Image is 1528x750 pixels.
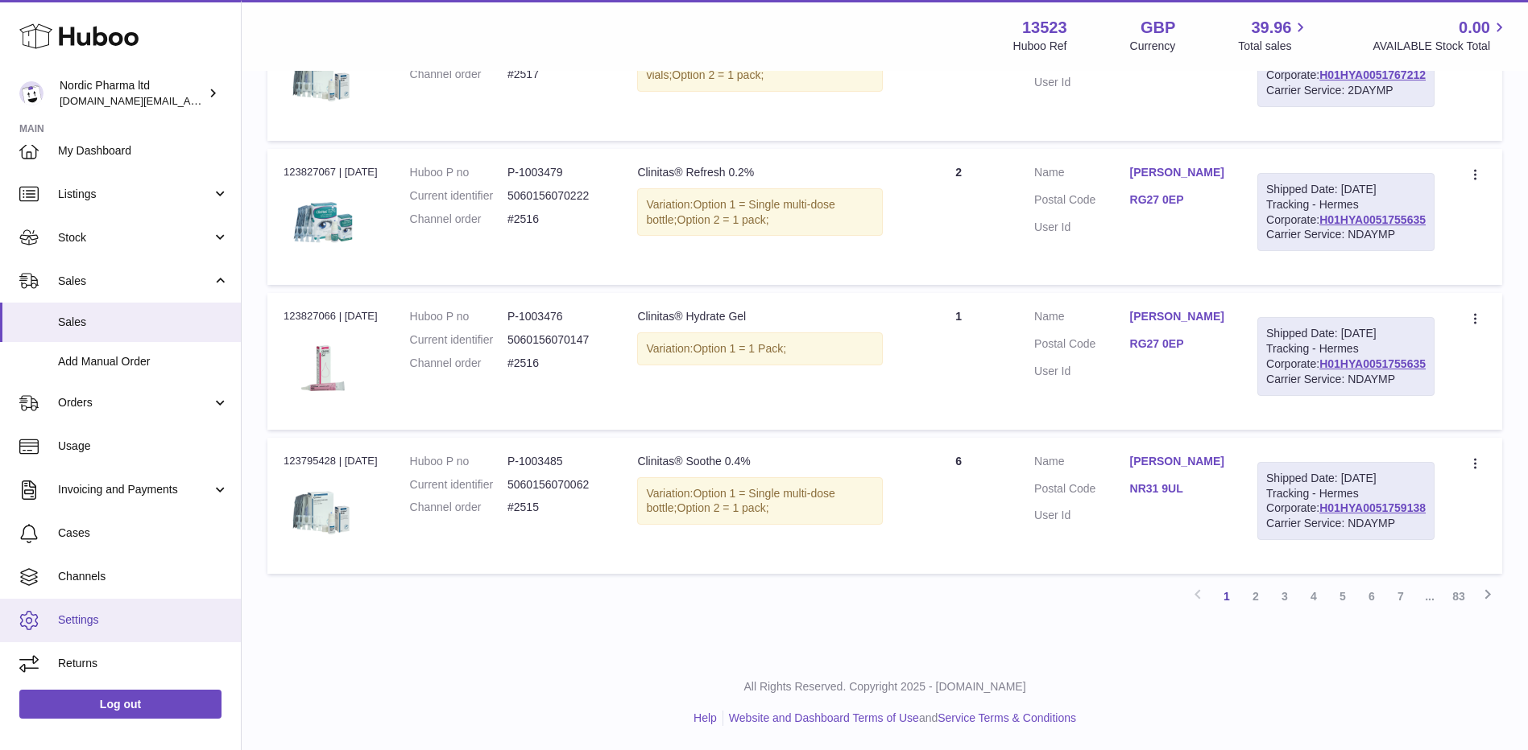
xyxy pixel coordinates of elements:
[1357,582,1386,611] a: 6
[637,332,883,365] div: Variation:
[1251,17,1291,39] span: 39.96
[1373,17,1509,54] a: 0.00 AVAILABLE Stock Total
[899,4,1018,140] td: 3
[1266,227,1426,242] div: Carrier Service: NDAYMP
[410,165,507,180] dt: Huboo P no
[1238,39,1310,54] span: Total sales
[58,439,229,454] span: Usage
[1328,582,1357,611] a: 5
[58,274,212,289] span: Sales
[637,188,883,237] div: Variation:
[410,67,507,82] dt: Channel order
[899,293,1018,429] td: 1
[1130,39,1176,54] div: Currency
[1386,582,1415,611] a: 7
[284,165,378,179] div: 123827067 | [DATE]
[1022,17,1067,39] strong: 13523
[1319,68,1426,81] a: H01HYA0051767212
[410,454,507,469] dt: Huboo P no
[694,711,717,724] a: Help
[58,354,229,369] span: Add Manual Order
[58,230,212,245] span: Stock
[1266,182,1426,197] div: Shipped Date: [DATE]
[672,68,764,81] span: Option 2 = 1 pack;
[410,212,507,227] dt: Channel order
[1238,17,1310,54] a: 39.96 Total sales
[19,690,222,719] a: Log out
[1270,582,1299,611] a: 3
[507,500,605,515] dd: #2515
[507,309,605,324] dd: P-1003476
[410,309,507,324] dt: Huboo P no
[60,94,321,107] span: [DOMAIN_NAME][EMAIL_ADDRESS][DOMAIN_NAME]
[693,342,786,355] span: Option 1 = 1 Pack;
[507,477,605,492] dd: 5060156070062
[410,332,507,348] dt: Current identifier
[410,500,507,515] dt: Channel order
[1257,317,1435,396] div: Tracking - Hermes Corporate:
[410,356,507,371] dt: Channel order
[284,40,364,121] img: 2_6c148ce2-9555-4dcb-a520-678b12be0df6.png
[646,487,834,515] span: Option 1 = Single multi-dose bottle;
[1241,582,1270,611] a: 2
[1034,336,1129,356] dt: Postal Code
[284,309,378,323] div: 123827066 | [DATE]
[637,309,883,324] div: Clinitas® Hydrate Gel
[938,711,1076,724] a: Service Terms & Conditions
[637,454,883,469] div: Clinitas® Soothe 0.4%
[255,679,1515,694] p: All Rights Reserved. Copyright 2025 - [DOMAIN_NAME]
[1299,582,1328,611] a: 4
[58,315,229,330] span: Sales
[284,329,364,410] img: 1_f13aeef1-7825-42c4-bd96-546fc26b9c19.png
[1319,501,1426,514] a: H01HYA0051759138
[507,165,605,180] dd: P-1003479
[507,212,605,227] dd: #2516
[1034,481,1129,501] dt: Postal Code
[1212,582,1241,611] a: 1
[1034,165,1129,184] dt: Name
[284,184,364,265] img: 3_8572f3d3-b857-4dd9-bb2d-50b370ffe630.png
[1319,357,1426,370] a: H01HYA0051755635
[58,612,229,628] span: Settings
[19,81,43,105] img: accounts.uk@nordicpharma.com
[507,332,605,348] dd: 5060156070147
[58,143,229,159] span: My Dashboard
[723,711,1076,726] li: and
[58,482,212,497] span: Invoicing and Payments
[507,356,605,371] dd: #2516
[507,454,605,469] dd: P-1003485
[1034,364,1129,379] dt: User Id
[1034,508,1129,523] dt: User Id
[1266,372,1426,387] div: Carrier Service: NDAYMP
[1444,582,1473,611] a: 83
[1130,309,1225,324] a: [PERSON_NAME]
[1034,309,1129,328] dt: Name
[1034,192,1129,212] dt: Postal Code
[729,711,919,724] a: Website and Dashboard Terms of Use
[1415,582,1444,611] span: ...
[677,501,769,514] span: Option 2 = 1 pack;
[58,395,212,410] span: Orders
[1257,462,1435,541] div: Tracking - Hermes Corporate:
[1459,17,1490,39] span: 0.00
[899,149,1018,285] td: 2
[284,473,364,554] img: 2_6c148ce2-9555-4dcb-a520-678b12be0df6.png
[58,656,229,671] span: Returns
[899,438,1018,574] td: 6
[1130,454,1225,469] a: [PERSON_NAME]
[507,67,605,82] dd: #2517
[1130,481,1225,497] a: NR31 9UL
[637,165,883,180] div: Clinitas® Refresh 0.2%
[1013,39,1067,54] div: Huboo Ref
[1034,454,1129,473] dt: Name
[1319,213,1426,226] a: H01HYA0051755635
[284,454,378,468] div: 123795428 | [DATE]
[507,188,605,204] dd: 5060156070222
[1266,516,1426,531] div: Carrier Service: NDAYMP
[1141,17,1175,39] strong: GBP
[1034,220,1129,235] dt: User Id
[410,188,507,204] dt: Current identifier
[1130,192,1225,208] a: RG27 0EP
[1266,471,1426,486] div: Shipped Date: [DATE]
[60,78,205,109] div: Nordic Pharma ltd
